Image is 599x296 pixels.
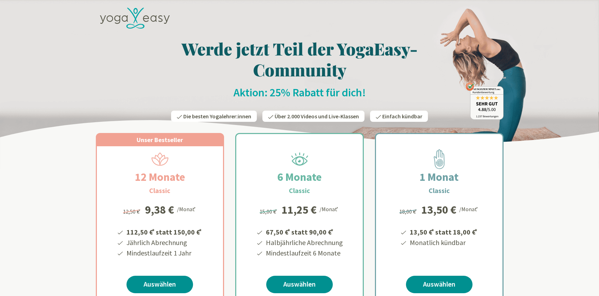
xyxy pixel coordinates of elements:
span: Die besten Yogalehrer:innen [183,113,251,120]
h3: Classic [289,185,310,196]
li: Halbjährliche Abrechnung [265,237,343,248]
li: 67,50 € statt 90,00 € [265,225,343,237]
h2: 6 Monate [261,169,338,185]
li: Jährlich Abrechnung [125,237,203,248]
span: 15,00 € [260,208,278,215]
div: 13,50 € [421,204,456,215]
span: 18,00 € [399,208,418,215]
span: 12,50 € [123,208,141,215]
h1: Werde jetzt Teil der YogaEasy-Community [96,38,504,80]
h2: Aktion: 25% Rabatt für dich! [96,86,504,99]
span: Einfach kündbar [382,113,422,120]
h2: 1 Monat [403,169,475,185]
li: 13,50 € statt 18,00 € [409,225,478,237]
div: /Monat [459,204,479,213]
div: /Monat [177,204,197,213]
span: Über 2.000 Videos und Live-Klassen [275,113,359,120]
h2: 12 Monate [118,169,202,185]
div: /Monat [320,204,339,213]
span: Unser Bestseller [137,136,183,144]
h3: Classic [429,185,450,196]
h3: Classic [149,185,170,196]
li: Mindestlaufzeit 6 Monate [265,248,343,258]
div: 9,38 € [145,204,174,215]
a: Auswählen [406,276,473,293]
div: 11,25 € [282,204,317,215]
a: Auswählen [266,276,333,293]
a: Auswählen [126,276,193,293]
li: 112,50 € statt 150,00 € [125,225,203,237]
li: Monatlich kündbar [409,237,478,248]
li: Mindestlaufzeit 1 Jahr [125,248,203,258]
img: ausgezeichnet_badge.png [466,82,504,120]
